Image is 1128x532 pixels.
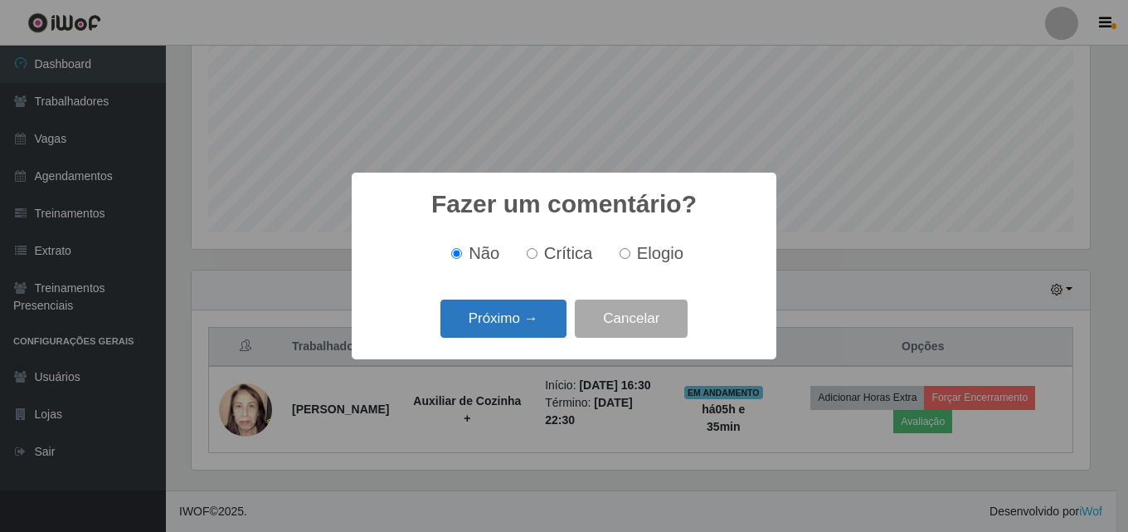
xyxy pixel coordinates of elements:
[527,248,537,259] input: Crítica
[620,248,630,259] input: Elogio
[431,189,697,219] h2: Fazer um comentário?
[575,300,688,339] button: Cancelar
[469,244,499,262] span: Não
[440,300,566,339] button: Próximo →
[637,244,683,262] span: Elogio
[544,244,593,262] span: Crítica
[451,248,462,259] input: Não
